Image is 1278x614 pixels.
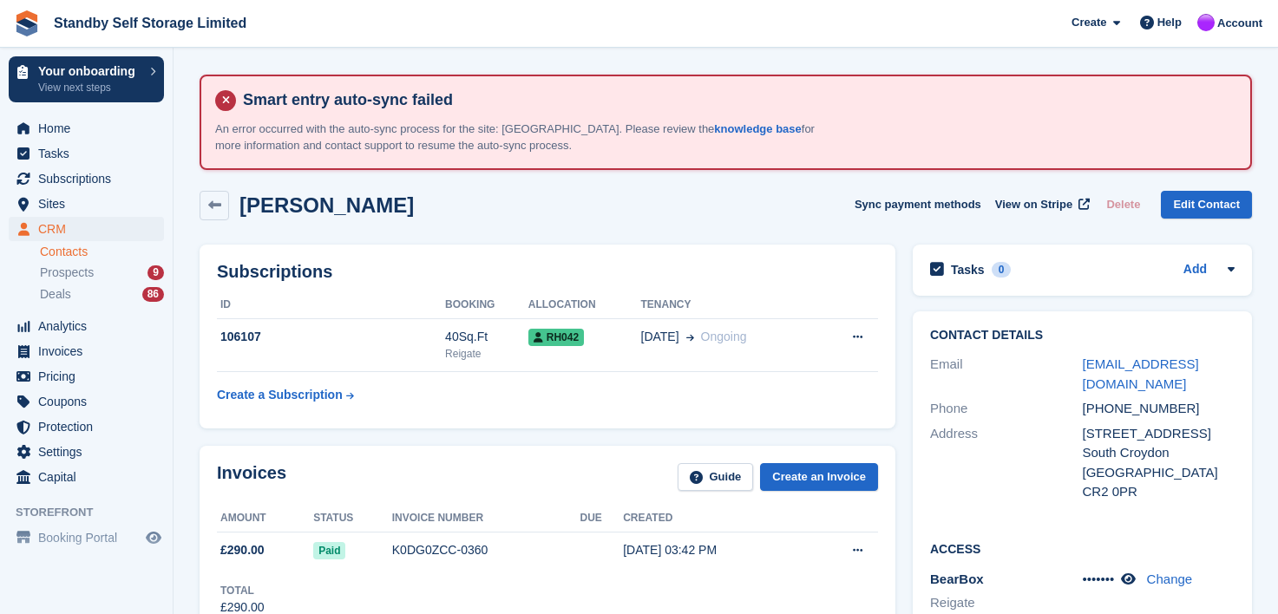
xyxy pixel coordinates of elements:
[217,291,445,319] th: ID
[38,314,142,338] span: Analytics
[392,505,580,532] th: Invoice number
[217,379,354,411] a: Create a Subscription
[313,505,392,532] th: Status
[1083,443,1235,463] div: South Croydon
[220,541,265,559] span: £290.00
[38,526,142,550] span: Booking Portal
[38,80,141,95] p: View next steps
[9,389,164,414] a: menu
[38,192,142,216] span: Sites
[1083,572,1115,586] span: •••••••
[38,364,142,389] span: Pricing
[995,196,1072,213] span: View on Stripe
[1083,356,1199,391] a: [EMAIL_ADDRESS][DOMAIN_NAME]
[40,265,94,281] span: Prospects
[14,10,40,36] img: stora-icon-8386f47178a22dfd0bd8f6a31ec36ba5ce8667c1dd55bd0f319d3a0aa187defe.svg
[38,389,142,414] span: Coupons
[930,399,1083,419] div: Phone
[239,193,414,217] h2: [PERSON_NAME]
[930,355,1083,394] div: Email
[1183,260,1207,280] a: Add
[760,463,878,492] a: Create an Invoice
[9,192,164,216] a: menu
[445,346,528,362] div: Reigate
[580,505,623,532] th: Due
[1161,191,1252,219] a: Edit Contact
[930,593,1083,613] li: Reigate
[38,465,142,489] span: Capital
[9,526,164,550] a: menu
[930,539,1235,557] h2: Access
[142,287,164,302] div: 86
[1083,463,1235,483] div: [GEOGRAPHIC_DATA]
[528,329,584,346] span: RH042
[147,265,164,280] div: 9
[951,262,985,278] h2: Tasks
[855,191,981,219] button: Sync payment methods
[9,116,164,140] a: menu
[1147,572,1193,586] a: Change
[9,415,164,439] a: menu
[220,583,265,598] div: Total
[623,541,807,559] div: [DATE] 03:42 PM
[38,415,142,439] span: Protection
[9,314,164,338] a: menu
[1072,14,1106,31] span: Create
[9,339,164,363] a: menu
[392,541,580,559] div: K0DG0ZCC-0360
[445,328,528,346] div: 40Sq.Ft
[143,527,164,548] a: Preview store
[217,262,878,282] h2: Subscriptions
[528,291,641,319] th: Allocation
[47,9,253,37] a: Standby Self Storage Limited
[236,90,1236,110] h4: Smart entry auto-sync failed
[1083,482,1235,502] div: CR2 0PR
[930,572,984,586] span: BearBox
[217,505,313,532] th: Amount
[38,65,141,77] p: Your onboarding
[641,328,679,346] span: [DATE]
[40,285,164,304] a: Deals 86
[641,291,818,319] th: Tenancy
[16,504,173,521] span: Storefront
[38,116,142,140] span: Home
[9,364,164,389] a: menu
[701,330,747,343] span: Ongoing
[930,424,1083,502] div: Address
[9,56,164,102] a: Your onboarding View next steps
[38,440,142,464] span: Settings
[38,141,142,166] span: Tasks
[313,542,345,559] span: Paid
[1157,14,1182,31] span: Help
[9,440,164,464] a: menu
[38,217,142,241] span: CRM
[9,465,164,489] a: menu
[9,167,164,191] a: menu
[445,291,528,319] th: Booking
[988,191,1093,219] a: View on Stripe
[1083,424,1235,444] div: [STREET_ADDRESS]
[1197,14,1215,31] img: Sue Ford
[40,264,164,282] a: Prospects 9
[678,463,754,492] a: Guide
[714,122,801,135] a: knowledge base
[1099,191,1147,219] button: Delete
[9,141,164,166] a: menu
[38,339,142,363] span: Invoices
[40,286,71,303] span: Deals
[215,121,823,154] p: An error occurred with the auto-sync process for the site: [GEOGRAPHIC_DATA]. Please review the f...
[217,386,343,404] div: Create a Subscription
[9,217,164,241] a: menu
[217,463,286,492] h2: Invoices
[40,244,164,260] a: Contacts
[623,505,807,532] th: Created
[1083,399,1235,419] div: [PHONE_NUMBER]
[217,328,445,346] div: 106107
[992,262,1012,278] div: 0
[930,329,1235,343] h2: Contact Details
[38,167,142,191] span: Subscriptions
[1217,15,1262,32] span: Account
